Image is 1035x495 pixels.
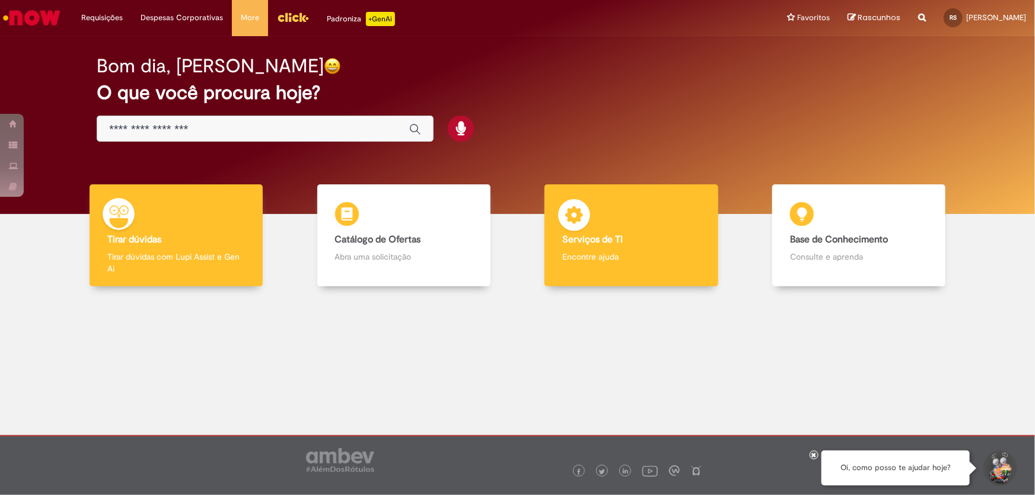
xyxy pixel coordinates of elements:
div: Oi, como posso te ajudar hoje? [821,451,970,486]
img: click_logo_yellow_360x200.png [277,8,309,26]
a: Catálogo de Ofertas Abra uma solicitação [290,184,518,287]
span: Rascunhos [858,12,900,23]
b: Catálogo de Ofertas [335,234,421,245]
img: logo_footer_twitter.png [599,469,605,475]
div: Padroniza [327,12,395,26]
span: Favoritos [797,12,830,24]
h2: Bom dia, [PERSON_NAME] [97,56,324,76]
p: Consulte e aprenda [790,251,928,263]
b: Tirar dúvidas [107,234,161,245]
a: Tirar dúvidas Tirar dúvidas com Lupi Assist e Gen Ai [62,184,290,287]
img: happy-face.png [324,58,341,75]
img: logo_footer_naosei.png [691,465,702,476]
span: RS [950,14,957,21]
a: Base de Conhecimento Consulte e aprenda [745,184,973,287]
span: Requisições [81,12,123,24]
button: Iniciar Conversa de Suporte [982,451,1017,486]
img: logo_footer_facebook.png [576,469,582,475]
p: Tirar dúvidas com Lupi Assist e Gen Ai [107,251,245,274]
img: logo_footer_youtube.png [642,463,658,478]
a: Rascunhos [848,12,900,24]
b: Base de Conhecimento [790,234,888,245]
p: +GenAi [366,12,395,26]
b: Serviços de TI [562,234,623,245]
span: Despesas Corporativas [141,12,223,24]
p: Abra uma solicitação [335,251,473,263]
h2: O que você procura hoje? [97,82,938,103]
p: Encontre ajuda [562,251,700,263]
a: Serviços de TI Encontre ajuda [518,184,746,287]
span: More [241,12,259,24]
img: logo_footer_workplace.png [669,465,680,476]
img: ServiceNow [1,6,62,30]
img: logo_footer_ambev_rotulo_gray.png [306,448,374,472]
span: [PERSON_NAME] [966,12,1026,23]
img: logo_footer_linkedin.png [623,468,629,475]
